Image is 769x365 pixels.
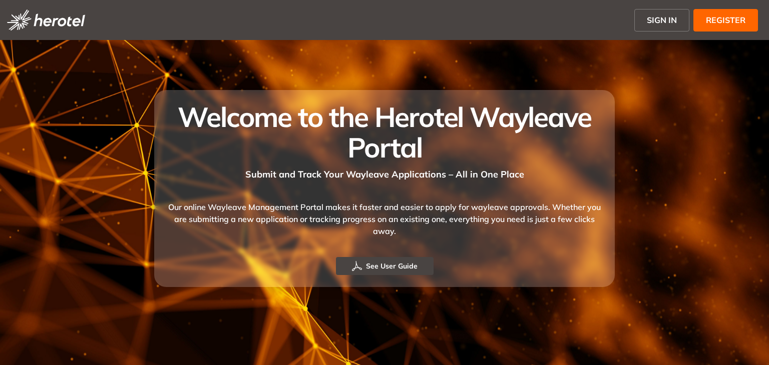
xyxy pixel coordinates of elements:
[7,9,85,30] img: logo
[366,260,418,271] span: See User Guide
[647,14,677,26] span: SIGN IN
[166,181,603,257] div: Our online Wayleave Management Portal makes it faster and easier to apply for wayleave approvals....
[693,9,758,31] button: REGISTER
[166,162,603,181] div: Submit and Track Your Wayleave Applications – All in One Place
[634,9,689,31] button: SIGN IN
[178,99,591,164] span: Welcome to the Herotel Wayleave Portal
[336,257,434,275] button: See User Guide
[706,14,745,26] span: REGISTER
